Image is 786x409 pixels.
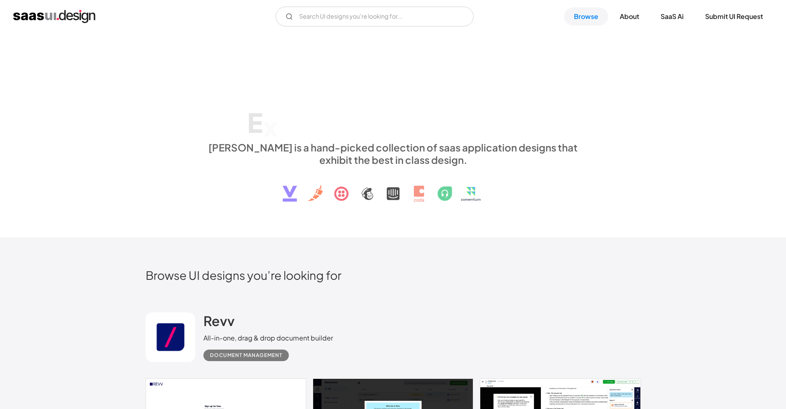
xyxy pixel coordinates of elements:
[203,312,235,329] h2: Revv
[203,70,583,133] h1: Explore SaaS UI design patterns & interactions.
[146,268,641,282] h2: Browse UI designs you’re looking for
[263,110,278,142] div: x
[13,10,95,23] a: home
[276,7,474,26] form: Email Form
[276,7,474,26] input: Search UI designs you're looking for...
[268,166,518,209] img: text, icon, saas logo
[203,141,583,166] div: [PERSON_NAME] is a hand-picked collection of saas application designs that exhibit the best in cl...
[564,7,608,26] a: Browse
[203,312,235,333] a: Revv
[610,7,649,26] a: About
[695,7,773,26] a: Submit UI Request
[651,7,694,26] a: SaaS Ai
[210,350,282,360] div: Document Management
[247,106,263,138] div: E
[203,333,333,343] div: All-in-one, drag & drop document builder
